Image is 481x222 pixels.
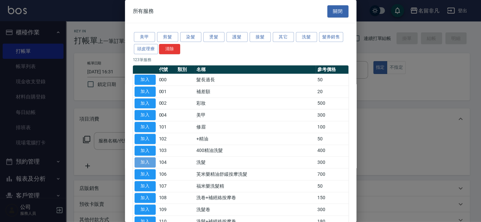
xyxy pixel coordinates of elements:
[157,180,176,192] td: 107
[157,86,176,97] td: 001
[157,121,176,133] td: 101
[226,32,248,42] button: 護髮
[157,168,176,180] td: 106
[157,157,176,168] td: 104
[157,109,176,121] td: 004
[157,32,178,42] button: 剪髮
[135,134,156,144] button: 加入
[135,98,156,109] button: 加入
[316,204,348,216] td: 300
[296,32,317,42] button: 洗髮
[195,65,315,74] th: 名稱
[133,8,154,15] span: 所有服務
[316,168,348,180] td: 700
[316,109,348,121] td: 300
[135,181,156,191] button: 加入
[203,32,224,42] button: 燙髮
[195,192,315,204] td: 洗卷+補經絡按摩卷
[195,86,315,97] td: 補差額
[135,110,156,120] button: 加入
[135,146,156,156] button: 加入
[316,97,348,109] td: 500
[250,32,271,42] button: 接髮
[316,133,348,145] td: 50
[327,5,348,18] button: 關閉
[135,169,156,179] button: 加入
[195,133,315,145] td: +精油
[134,32,155,42] button: 美甲
[316,74,348,86] td: 50
[135,157,156,167] button: 加入
[195,121,315,133] td: 修眉
[157,204,176,216] td: 109
[195,180,315,192] td: 福米樂洗髮精
[316,86,348,97] td: 20
[195,109,315,121] td: 美甲
[157,74,176,86] td: 000
[316,145,348,157] td: 400
[157,133,176,145] td: 102
[135,122,156,132] button: 加入
[135,87,156,97] button: 加入
[157,97,176,109] td: 002
[195,145,315,157] td: 400精油洗髮
[316,65,348,74] th: 參考價格
[157,192,176,204] td: 108
[195,97,315,109] td: 彩妝
[195,204,315,216] td: 洗髮卷
[316,192,348,204] td: 150
[133,57,348,63] p: 123 筆服務
[157,65,176,74] th: 代號
[157,145,176,157] td: 103
[135,75,156,85] button: 加入
[135,204,156,215] button: 加入
[195,168,315,180] td: 芙米樂精油舒緩按摩洗髮
[134,44,158,54] button: 頭皮理療
[176,65,195,74] th: 類別
[135,193,156,203] button: 加入
[316,180,348,192] td: 50
[273,32,294,42] button: 其它
[195,74,315,86] td: 髮長過長
[316,121,348,133] td: 100
[316,157,348,168] td: 300
[195,157,315,168] td: 洗髮
[180,32,201,42] button: 染髮
[319,32,343,42] button: 髮券銷售
[159,44,180,54] button: 清除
